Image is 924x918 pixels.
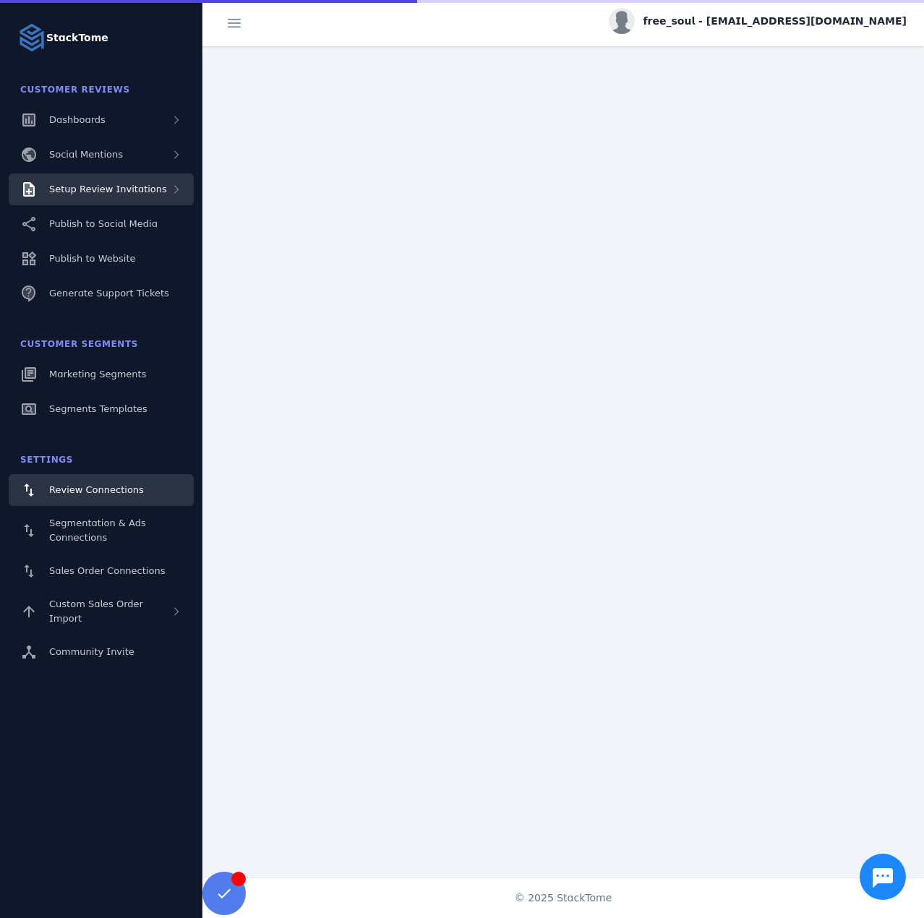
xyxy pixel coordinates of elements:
span: Segments Templates [49,403,147,414]
span: Community Invite [49,646,134,657]
a: Segmentation & Ads Connections [9,509,194,552]
a: Publish to Social Media [9,208,194,240]
strong: StackTome [46,30,108,46]
span: Publish to Social Media [49,218,158,229]
img: profile.jpg [609,8,635,34]
a: Community Invite [9,636,194,668]
span: Custom Sales Order Import [49,599,143,624]
a: Marketing Segments [9,359,194,390]
a: Segments Templates [9,393,194,425]
a: Sales Order Connections [9,555,194,587]
span: Customer Segments [20,339,138,349]
span: Publish to Website [49,253,135,264]
a: Publish to Website [9,243,194,275]
span: Sales Order Connections [49,565,165,576]
span: Setup Review Invitations [49,184,167,194]
span: Dashboards [49,114,106,125]
span: Marketing Segments [49,369,146,379]
span: Review Connections [49,484,144,495]
span: Settings [20,455,73,465]
span: free_soul - [EMAIL_ADDRESS][DOMAIN_NAME] [643,14,907,29]
img: Logo image [17,23,46,52]
a: Generate Support Tickets [9,278,194,309]
button: free_soul - [EMAIL_ADDRESS][DOMAIN_NAME] [609,8,907,34]
a: Review Connections [9,474,194,506]
span: Customer Reviews [20,85,130,95]
span: Segmentation & Ads Connections [49,518,146,543]
span: Generate Support Tickets [49,288,169,299]
span: © 2025 StackTome [515,891,612,906]
span: Social Mentions [49,149,123,160]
